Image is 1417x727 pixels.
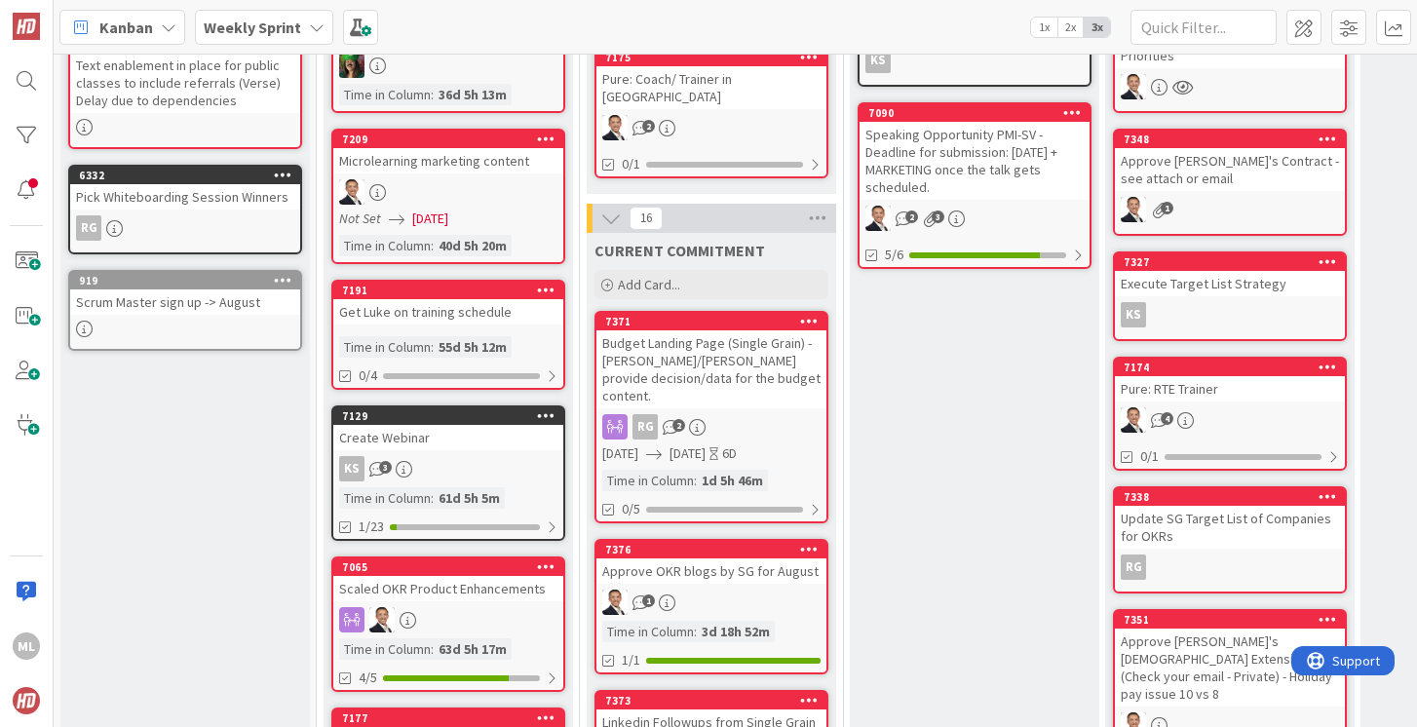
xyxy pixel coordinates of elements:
[1115,253,1345,271] div: 7327
[694,470,697,491] span: :
[1161,412,1173,425] span: 4
[359,365,377,386] span: 0/4
[333,607,563,632] div: SL
[1115,611,1345,629] div: 7351
[431,84,434,105] span: :
[68,270,302,351] a: 919Scrum Master sign up -> August
[1113,357,1347,471] a: 7174Pure: RTE TrainerSL0/1
[605,543,826,556] div: 7376
[1115,271,1345,296] div: Execute Target List Strategy
[339,456,364,481] div: KS
[70,167,300,210] div: 6332Pick Whiteboarding Session Winners
[333,456,563,481] div: KS
[431,235,434,256] span: :
[1115,629,1345,707] div: Approve [PERSON_NAME]'s [DEMOGRAPHIC_DATA] Extension (Check your email - Private) - Holiday pay i...
[1124,490,1345,504] div: 7338
[342,560,563,574] div: 7065
[622,154,640,174] span: 0/1
[339,336,431,358] div: Time in Column
[1130,10,1277,45] input: Quick Filter...
[694,621,697,642] span: :
[1121,407,1146,433] img: SL
[76,215,101,241] div: RG
[622,499,640,519] span: 0/5
[905,210,918,223] span: 2
[605,315,826,328] div: 7371
[594,47,828,178] a: 7175Pure: Coach/ Trainer in [GEOGRAPHIC_DATA]SL0/1
[79,274,300,287] div: 919
[1115,74,1345,99] div: SL
[596,66,826,109] div: Pure: Coach/ Trainer in [GEOGRAPHIC_DATA]
[1121,74,1146,99] img: SL
[70,272,300,315] div: 919Scrum Master sign up -> August
[339,638,431,660] div: Time in Column
[431,487,434,509] span: :
[333,282,563,325] div: 7191Get Luke on training schedule
[1121,555,1146,580] div: RG
[434,487,505,509] div: 61d 5h 5m
[342,711,563,725] div: 7177
[13,13,40,40] img: Visit kanbanzone.com
[1115,555,1345,580] div: RG
[1115,148,1345,191] div: Approve [PERSON_NAME]'s Contract - see attach or email
[434,235,512,256] div: 40d 5h 20m
[369,607,395,632] img: SL
[1140,446,1159,467] span: 0/1
[339,235,431,256] div: Time in Column
[602,443,638,464] span: [DATE]
[596,330,826,408] div: Budget Landing Page (Single Grain) - [PERSON_NAME]/[PERSON_NAME] provide decision/data for the bu...
[1113,251,1347,341] a: 7327Execute Target List StrategyKS
[1115,376,1345,402] div: Pure: RTE Trainer
[596,541,826,584] div: 7376Approve OKR blogs by SG for August
[632,414,658,440] div: RG
[602,470,694,491] div: Time in Column
[342,409,563,423] div: 7129
[1124,133,1345,146] div: 7348
[342,284,563,297] div: 7191
[339,84,431,105] div: Time in Column
[333,179,563,205] div: SL
[333,407,563,450] div: 7129Create Webinar
[1115,407,1345,433] div: SL
[602,115,628,140] img: SL
[1115,359,1345,376] div: 7174
[865,48,891,73] div: KS
[359,517,384,537] span: 1/23
[331,405,565,541] a: 7129Create WebinarKSTime in Column:61d 5h 5m1/23
[860,122,1090,200] div: Speaking Opportunity PMI-SV - Deadline for submission: [DATE] + MARKETING once the talk gets sche...
[1124,361,1345,374] div: 7174
[70,35,300,113] div: Text enablement in place for public classes to include referrals (Verse) Delay due to dependencies
[1121,302,1146,327] div: KS
[1084,18,1110,37] span: 3x
[1115,488,1345,506] div: 7338
[596,313,826,408] div: 7371Budget Landing Page (Single Grain) - [PERSON_NAME]/[PERSON_NAME] provide decision/data for th...
[722,443,737,464] div: 6D
[605,51,826,64] div: 7175
[622,650,640,670] span: 1/1
[70,184,300,210] div: Pick Whiteboarding Session Winners
[68,33,302,149] a: Text enablement in place for public classes to include referrals (Verse) Delay due to dependencies
[1115,131,1345,148] div: 7348
[333,576,563,601] div: Scaled OKR Product Enhancements
[596,414,826,440] div: RG
[596,115,826,140] div: SL
[379,461,392,474] span: 3
[68,165,302,254] a: 6332Pick Whiteboarding Session WinnersRG
[868,106,1090,120] div: 7090
[339,487,431,509] div: Time in Column
[670,443,706,464] span: [DATE]
[1115,359,1345,402] div: 7174Pure: RTE Trainer
[1124,613,1345,627] div: 7351
[1115,302,1345,327] div: KS
[70,167,300,184] div: 6332
[1115,197,1345,222] div: SL
[596,313,826,330] div: 7371
[858,102,1091,269] a: 7090Speaking Opportunity PMI-SV - Deadline for submission: [DATE] + MARKETING once the talk gets ...
[70,272,300,289] div: 919
[594,241,765,260] span: CURRENT COMMITMENT
[1113,129,1347,236] a: 7348Approve [PERSON_NAME]'s Contract - see attach or emailSL
[642,120,655,133] span: 2
[70,215,300,241] div: RG
[333,709,563,727] div: 7177
[331,556,565,692] a: 7065Scaled OKR Product EnhancementsSLTime in Column:63d 5h 17m4/5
